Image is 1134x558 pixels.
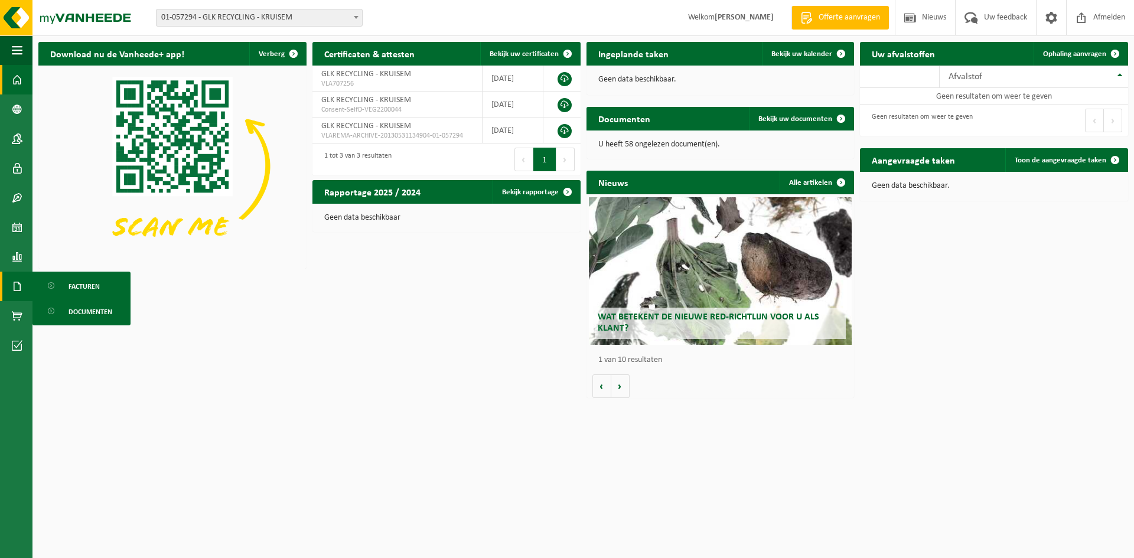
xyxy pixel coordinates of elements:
span: Bekijk uw certificaten [490,50,559,58]
span: Offerte aanvragen [816,12,883,24]
td: Geen resultaten om weer te geven [860,88,1128,105]
a: Documenten [35,300,128,322]
span: GLK RECYCLING - KRUISEM [321,70,411,79]
span: Facturen [69,275,100,298]
span: 01-057294 - GLK RECYCLING - KRUISEM [156,9,363,27]
a: Bekijk uw kalender [762,42,853,66]
button: Previous [514,148,533,171]
a: Facturen [35,275,128,297]
a: Bekijk uw documenten [749,107,853,130]
td: [DATE] [483,118,543,143]
div: Geen resultaten om weer te geven [866,107,973,133]
a: Offerte aanvragen [791,6,889,30]
span: VLAREMA-ARCHIVE-20130531134904-01-057294 [321,131,473,141]
p: Geen data beschikbaar. [872,182,1116,190]
a: Ophaling aanvragen [1034,42,1127,66]
td: [DATE] [483,92,543,118]
img: Download de VHEPlus App [38,66,307,266]
h2: Rapportage 2025 / 2024 [312,180,432,203]
span: Toon de aangevraagde taken [1015,156,1106,164]
a: Bekijk rapportage [493,180,579,204]
a: Alle artikelen [780,171,853,194]
span: Documenten [69,301,112,323]
h2: Uw afvalstoffen [860,42,947,65]
span: Ophaling aanvragen [1043,50,1106,58]
button: Volgende [611,374,630,398]
span: GLK RECYCLING - KRUISEM [321,96,411,105]
button: Next [556,148,575,171]
span: Bekijk uw documenten [758,115,832,123]
p: U heeft 58 ongelezen document(en). [598,141,843,149]
button: Next [1104,109,1122,132]
button: Verberg [249,42,305,66]
button: Previous [1085,109,1104,132]
h2: Nieuws [586,171,640,194]
span: Afvalstof [949,72,982,81]
p: Geen data beschikbaar [324,214,569,222]
td: [DATE] [483,66,543,92]
a: Toon de aangevraagde taken [1005,148,1127,172]
p: 1 van 10 resultaten [598,356,849,364]
span: GLK RECYCLING - KRUISEM [321,122,411,130]
button: 1 [533,148,556,171]
span: Bekijk uw kalender [771,50,832,58]
span: VLA707256 [321,79,473,89]
span: 01-057294 - GLK RECYCLING - KRUISEM [157,9,362,26]
a: Bekijk uw certificaten [480,42,579,66]
span: Consent-SelfD-VEG2200044 [321,105,473,115]
a: Wat betekent de nieuwe RED-richtlijn voor u als klant? [589,197,852,345]
button: Vorige [592,374,611,398]
h2: Certificaten & attesten [312,42,426,65]
div: 1 tot 3 van 3 resultaten [318,146,392,172]
strong: [PERSON_NAME] [715,13,774,22]
h2: Documenten [586,107,662,130]
h2: Download nu de Vanheede+ app! [38,42,196,65]
p: Geen data beschikbaar. [598,76,843,84]
h2: Ingeplande taken [586,42,680,65]
h2: Aangevraagde taken [860,148,967,171]
span: Verberg [259,50,285,58]
span: Wat betekent de nieuwe RED-richtlijn voor u als klant? [598,312,819,333]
